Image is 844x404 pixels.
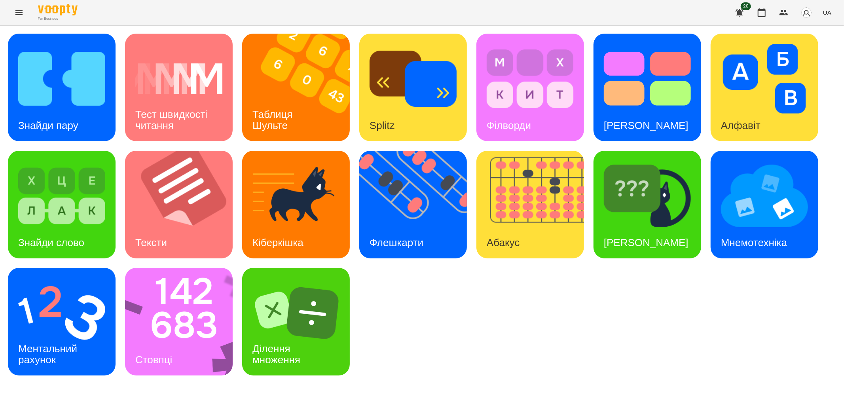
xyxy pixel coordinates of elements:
a: Знайди паруЗнайди пару [8,34,116,141]
a: Тест Струпа[PERSON_NAME] [594,34,701,141]
a: Ділення множенняДілення множення [242,268,350,376]
img: Таблиця Шульте [242,34,360,141]
h3: Кіберкішка [252,237,303,248]
img: Тексти [125,151,243,258]
img: Стовпці [125,268,243,376]
h3: Стовпці [135,354,172,366]
img: Voopty Logo [38,4,78,15]
h3: Splitz [370,119,395,131]
a: МнемотехнікаМнемотехніка [711,151,818,258]
h3: Мнемотехніка [721,237,787,248]
h3: Тексти [135,237,167,248]
a: СтовпціСтовпці [125,268,233,376]
h3: Ділення множення [252,343,300,365]
a: SplitzSplitz [359,34,467,141]
h3: Тест швидкості читання [135,108,210,131]
h3: Абакус [487,237,520,248]
a: Тест швидкості читанняТест швидкості читання [125,34,233,141]
img: Знайди Кіберкішку [604,161,691,231]
img: avatar_s.png [801,7,812,18]
span: For Business [38,16,78,21]
h3: Флешкарти [370,237,423,248]
h3: Ментальний рахунок [18,343,80,365]
a: ФілвордиФілворди [476,34,584,141]
h3: Алфавіт [721,119,761,131]
button: Menu [9,3,28,22]
img: Знайди слово [18,161,105,231]
a: Таблиця ШультеТаблиця Шульте [242,34,350,141]
button: UA [820,5,835,20]
img: Ментальний рахунок [18,278,105,348]
h3: Знайди слово [18,237,84,248]
img: Ділення множення [252,278,339,348]
span: 20 [741,2,751,10]
img: Філворди [487,44,574,114]
a: Знайди Кіберкішку[PERSON_NAME] [594,151,701,258]
a: Ментальний рахунокМентальний рахунок [8,268,116,376]
h3: [PERSON_NAME] [604,119,688,131]
h3: Філворди [487,119,531,131]
h3: [PERSON_NAME] [604,237,688,248]
img: Мнемотехніка [721,161,808,231]
a: АлфавітАлфавіт [711,34,818,141]
a: КіберкішкаКіберкішка [242,151,350,258]
span: UA [823,8,831,17]
img: Кіберкішка [252,161,339,231]
img: Флешкарти [359,151,477,258]
img: Тест Струпа [604,44,691,114]
a: Знайди словоЗнайди слово [8,151,116,258]
h3: Знайди пару [18,119,78,131]
h3: Таблиця Шульте [252,108,296,131]
img: Splitz [370,44,457,114]
img: Алфавіт [721,44,808,114]
img: Тест швидкості читання [135,44,222,114]
a: АбакусАбакус [476,151,584,258]
a: ТекстиТексти [125,151,233,258]
img: Знайди пару [18,44,105,114]
a: ФлешкартиФлешкарти [359,151,467,258]
img: Абакус [476,151,594,258]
